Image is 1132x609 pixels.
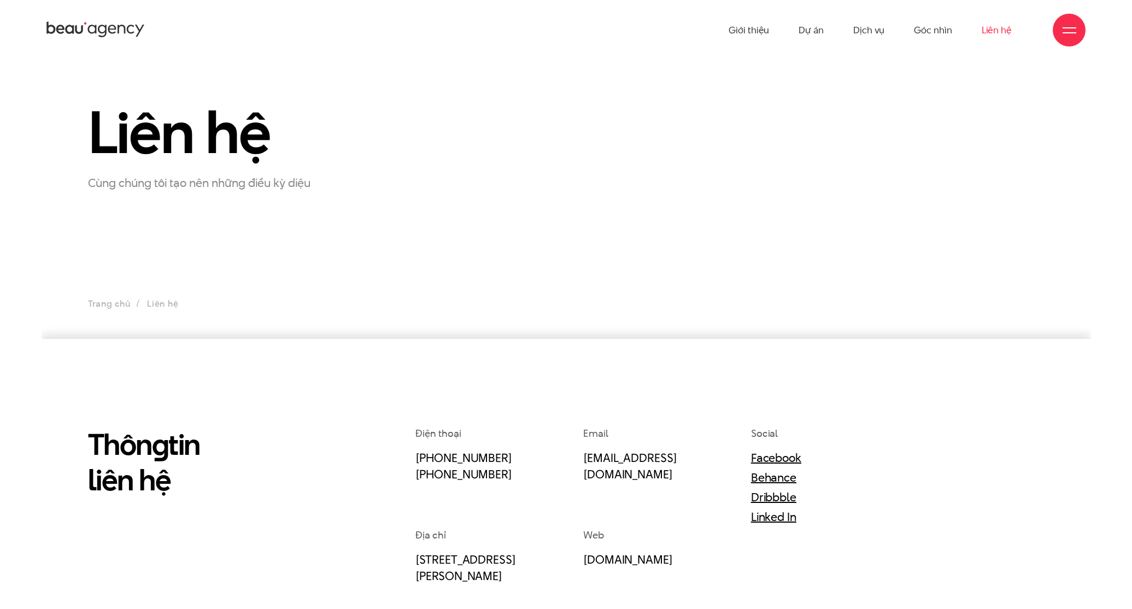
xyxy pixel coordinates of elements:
[751,449,801,466] a: Facebook
[583,426,608,440] span: Email
[88,174,361,191] p: Cùng chúng tôi tạo nên những điều kỳ diệu
[751,469,796,485] a: Behance
[415,426,461,440] span: Điện thoại
[88,297,131,310] a: Trang chủ
[152,424,169,465] en: g
[415,449,512,466] a: [PHONE_NUMBER]
[583,449,677,482] a: [EMAIL_ADDRESS][DOMAIN_NAME]
[583,551,673,567] a: [DOMAIN_NAME]
[415,551,515,584] a: [STREET_ADDRESS][PERSON_NAME]
[415,466,512,482] a: [PHONE_NUMBER]
[751,508,796,525] a: Linked In
[88,426,307,497] h2: Thôn tin liên hệ
[415,528,445,542] span: Địa chỉ
[88,101,389,164] h1: Liên hệ
[751,489,796,505] a: Dribbble
[751,426,778,440] span: Social
[583,528,604,542] span: Web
